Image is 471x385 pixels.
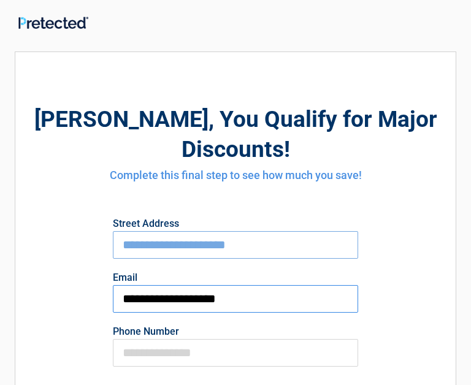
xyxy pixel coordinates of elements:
span: [PERSON_NAME] [34,106,209,132]
label: Street Address [113,219,358,229]
label: Email [113,273,358,283]
h4: Complete this final step to see how much you save! [21,167,450,183]
h2: , You Qualify for Major Discounts! [21,104,450,164]
label: Phone Number [113,327,358,337]
img: Main Logo [18,17,88,29]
